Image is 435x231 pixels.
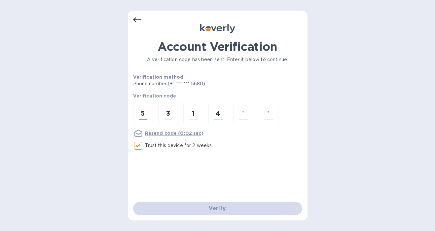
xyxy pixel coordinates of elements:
[145,142,212,149] p: Trust this device for 2 weeks
[133,40,302,54] h1: Account Verification
[133,80,256,87] p: Phone number (+1 *** *** 5680)
[145,131,203,136] u: Resend code (0:02 sec)
[133,74,184,80] b: Verification method
[133,93,302,99] p: Verification code
[133,56,302,63] p: A verification code has been sent. Enter it below to continue.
